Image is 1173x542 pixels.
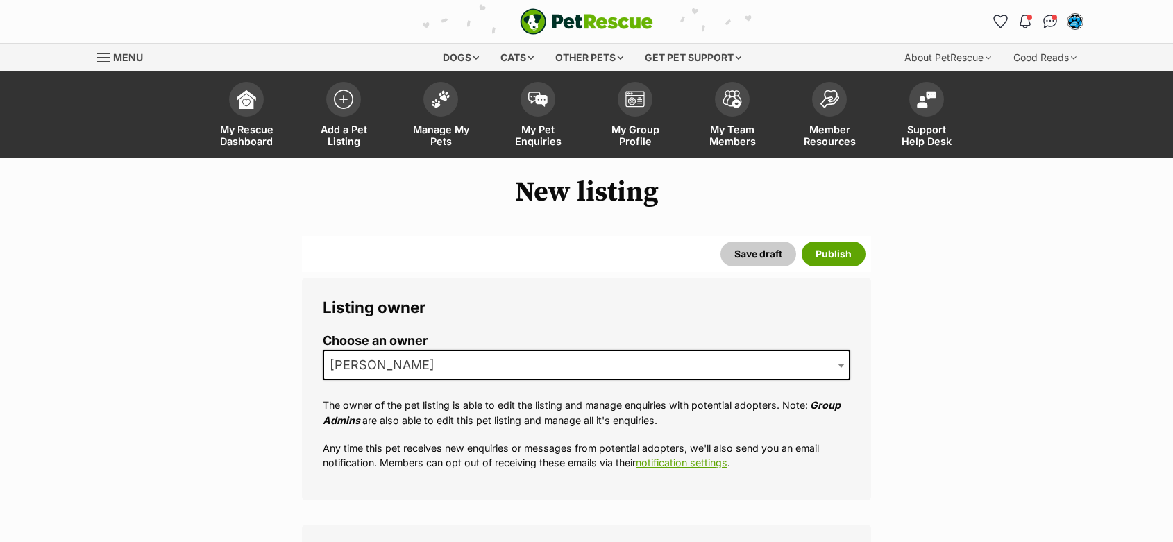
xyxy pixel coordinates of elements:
span: Lisa Green [323,350,850,380]
a: Conversations [1039,10,1061,33]
span: Menu [113,51,143,63]
div: Get pet support [635,44,751,71]
span: Add a Pet Listing [312,124,375,147]
a: Favourites [989,10,1011,33]
a: Support Help Desk [878,75,975,158]
span: Member Resources [798,124,861,147]
a: PetRescue [520,8,653,35]
img: dashboard-icon-eb2f2d2d3e046f16d808141f083e7271f6b2e854fb5c12c21221c1fb7104beca.svg [237,90,256,109]
p: The owner of the pet listing is able to edit the listing and manage enquiries with potential adop... [323,398,850,427]
a: Add a Pet Listing [295,75,392,158]
img: team-members-icon-5396bd8760b3fe7c0b43da4ab00e1e3bb1a5d9ba89233759b79545d2d3fc5d0d.svg [723,90,742,108]
img: help-desk-icon-fdf02630f3aa405de69fd3d07c3f3aa587a6932b1a1747fa1d2bba05be0121f9.svg [917,91,936,108]
a: Manage My Pets [392,75,489,158]
button: Publish [802,242,866,266]
img: notifications-46538b983faf8c2785f20acdc204bb7945ddae34d4c08c2a6579f10ce5e182be.svg [1020,15,1031,28]
span: Support Help Desk [895,124,958,147]
a: Menu [97,44,153,69]
img: pet-enquiries-icon-7e3ad2cf08bfb03b45e93fb7055b45f3efa6380592205ae92323e6603595dc1f.svg [528,92,548,107]
ul: Account quick links [989,10,1086,33]
span: My Team Members [701,124,763,147]
button: Save draft [720,242,796,266]
a: My Pet Enquiries [489,75,586,158]
div: Good Reads [1004,44,1086,71]
button: My account [1064,10,1086,33]
div: Other pets [546,44,633,71]
div: Dogs [433,44,489,71]
img: group-profile-icon-3fa3cf56718a62981997c0bc7e787c4b2cf8bcc04b72c1350f741eb67cf2f40e.svg [625,91,645,108]
div: About PetRescue [895,44,1001,71]
span: Lisa Green [324,355,448,375]
em: Group Admins [323,399,841,425]
p: Any time this pet receives new enquiries or messages from potential adopters, we'll also send you... [323,441,850,471]
img: manage-my-pets-icon-02211641906a0b7f246fdf0571729dbe1e7629f14944591b6c1af311fb30b64b.svg [431,90,450,108]
a: Member Resources [781,75,878,158]
img: add-pet-listing-icon-0afa8454b4691262ce3f59096e99ab1cd57d4a30225e0717b998d2c9b9846f56.svg [334,90,353,109]
img: logo-e224e6f780fb5917bec1dbf3a21bbac754714ae5b6737aabdf751b685950b380.svg [520,8,653,35]
label: Choose an owner [323,334,850,348]
span: Manage My Pets [410,124,472,147]
a: My Rescue Dashboard [198,75,295,158]
img: chat-41dd97257d64d25036548639549fe6c8038ab92f7586957e7f3b1b290dea8141.svg [1043,15,1058,28]
span: My Pet Enquiries [507,124,569,147]
img: Lisa Green profile pic [1068,15,1082,28]
span: My Rescue Dashboard [215,124,278,147]
a: notification settings [636,457,727,468]
span: My Group Profile [604,124,666,147]
span: Listing owner [323,298,425,316]
button: Notifications [1014,10,1036,33]
a: My Group Profile [586,75,684,158]
a: My Team Members [684,75,781,158]
img: member-resources-icon-8e73f808a243e03378d46382f2149f9095a855e16c252ad45f914b54edf8863c.svg [820,90,839,108]
div: Cats [491,44,543,71]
